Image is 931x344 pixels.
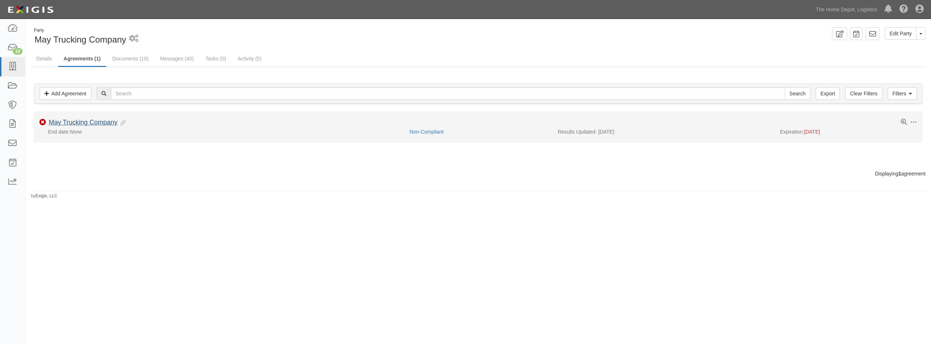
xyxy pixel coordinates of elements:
div: May Trucking Company [31,27,473,46]
a: Export [816,87,840,100]
span: [DATE] [804,129,820,135]
b: 1 [898,171,901,177]
div: Results Updated: [DATE] [558,128,769,135]
input: Search [111,87,785,100]
a: Activity (5) [232,51,267,66]
i: Non-Compliant [39,119,46,126]
a: Tasks (0) [200,51,232,66]
a: Messages (40) [155,51,199,66]
a: View results summary [901,119,907,126]
img: logo-5460c22ac91f19d4615b14bd174203de0afe785f0fc80cf4dbbc73dc1793850b.png [5,3,56,16]
a: Non-Compliant [409,129,443,135]
a: Edit Party [885,27,916,40]
a: Agreements (1) [58,51,106,67]
div: End date: [39,128,404,135]
i: Help Center - Complianz [899,5,908,14]
a: Clear Filters [845,87,882,100]
a: Exigis, LLC [36,193,57,198]
a: Add Agreement [40,87,91,100]
div: May Trucking Company [49,119,125,127]
em: None [70,129,82,135]
div: Party [34,27,126,33]
i: 1 scheduled workflow [129,35,139,43]
a: May Trucking Company [49,119,117,126]
div: 14 [13,48,23,55]
a: The Home Depot, Logistics [812,2,881,17]
div: Expiration: [780,128,917,135]
i: Evidence Linked [117,120,125,126]
small: by [31,193,57,199]
div: Displaying agreement [25,170,931,177]
span: May Trucking Company [35,35,126,44]
a: Documents (19) [107,51,154,66]
a: Details [31,51,57,66]
a: Filters [888,87,917,100]
input: Search [785,87,810,100]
